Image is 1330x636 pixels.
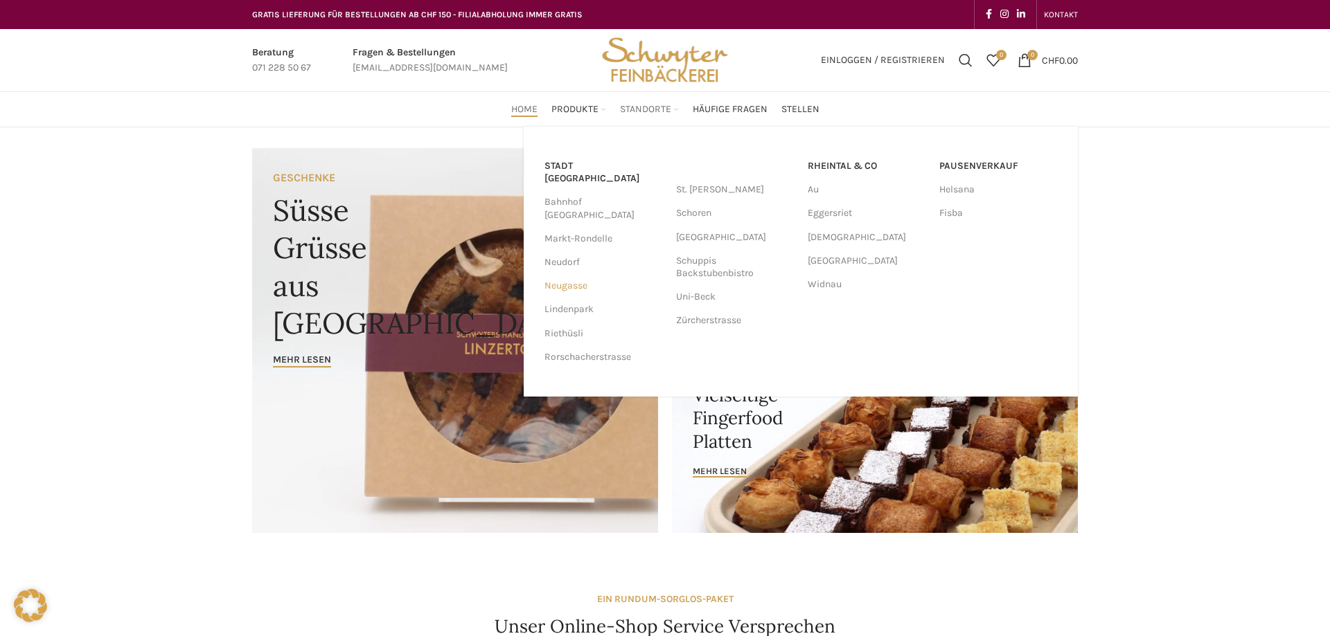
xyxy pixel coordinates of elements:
div: Main navigation [245,96,1085,123]
a: Facebook social link [982,5,996,24]
a: Linkedin social link [1013,5,1029,24]
a: [DEMOGRAPHIC_DATA] [808,226,925,249]
span: Einloggen / Registrieren [821,55,945,65]
a: 0 CHF0.00 [1011,46,1085,74]
a: 0 [979,46,1007,74]
a: Bahnhof [GEOGRAPHIC_DATA] [544,190,662,226]
span: Home [511,103,538,116]
img: Bäckerei Schwyter [597,29,733,91]
span: 0 [996,50,1007,60]
span: CHF [1042,54,1059,66]
span: Produkte [551,103,598,116]
a: Schoren [676,201,794,225]
a: Rorschacherstrasse [544,345,662,369]
span: 0 [1027,50,1038,60]
a: Instagram social link [996,5,1013,24]
a: Banner link [672,340,1078,533]
a: Häufige Fragen [693,96,768,123]
span: GRATIS LIEFERUNG FÜR BESTELLUNGEN AB CHF 150 - FILIALABHOLUNG IMMER GRATIS [252,10,583,19]
a: Einloggen / Registrieren [814,46,952,74]
a: Zürcherstrasse [676,309,794,332]
a: Pausenverkauf [939,154,1057,178]
a: [GEOGRAPHIC_DATA] [808,249,925,273]
bdi: 0.00 [1042,54,1078,66]
a: Lindenpark [544,298,662,321]
div: Meine Wunschliste [979,46,1007,74]
a: Au [808,178,925,201]
a: Fisba [939,201,1057,225]
span: KONTAKT [1044,10,1078,19]
a: Neugasse [544,274,662,298]
a: RHEINTAL & CO [808,154,925,178]
a: Neudorf [544,251,662,274]
a: Banner link [252,148,658,533]
a: Widnau [808,273,925,296]
a: KONTAKT [1044,1,1078,28]
a: Infobox link [353,45,508,76]
a: Home [511,96,538,123]
a: [GEOGRAPHIC_DATA] [676,226,794,249]
a: Stadt [GEOGRAPHIC_DATA] [544,154,662,190]
a: Suchen [952,46,979,74]
a: Infobox link [252,45,311,76]
a: Helsana [939,178,1057,201]
a: Eggersriet [808,201,925,225]
a: Uni-Beck [676,285,794,309]
strong: EIN RUNDUM-SORGLOS-PAKET [597,593,734,605]
a: Standorte [620,96,679,123]
a: Schuppis Backstubenbistro [676,249,794,285]
span: Stellen [781,103,819,116]
a: Riethüsli [544,322,662,345]
a: Stellen [781,96,819,123]
a: Site logo [597,53,733,65]
div: Secondary navigation [1037,1,1085,28]
a: Produkte [551,96,606,123]
span: Häufige Fragen [693,103,768,116]
a: Markt-Rondelle [544,227,662,251]
a: St. [PERSON_NAME] [676,178,794,201]
span: Standorte [620,103,671,116]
